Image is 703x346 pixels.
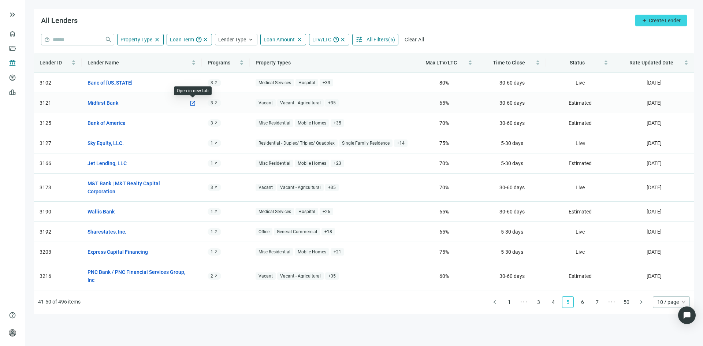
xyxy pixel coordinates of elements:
a: 3 [533,297,544,308]
span: Medical Services [256,208,294,216]
span: keyboard_double_arrow_right [8,10,17,19]
span: 3 [211,100,213,106]
li: Next Page [635,296,647,308]
span: + 14 [394,139,408,147]
span: arrow_outward [214,161,218,165]
span: Live [576,249,585,255]
span: [DATE] [647,80,662,86]
span: 3 [211,185,213,190]
td: 30-60 days [478,174,546,202]
span: close [202,36,209,43]
li: 6 [577,296,588,308]
button: right [635,296,647,308]
span: help [44,37,50,42]
span: Mobile Homes [295,248,329,256]
span: account_balance [9,59,14,67]
span: Estimated [569,273,592,279]
span: Lender ID [40,60,62,66]
span: All Lenders [41,16,78,25]
span: 3 [211,80,213,86]
div: Page Size [653,296,690,308]
span: arrow_outward [214,250,218,254]
td: 3102 [34,73,82,93]
td: 3192 [34,222,82,242]
span: [DATE] [647,273,662,279]
span: help [333,36,339,43]
li: 7 [591,296,603,308]
td: 5-30 days [478,222,546,242]
a: M&T Bank | M&T Realty Capital Corporation [88,179,189,196]
span: ••• [518,296,530,308]
span: General Commercial [274,228,320,236]
span: help [9,312,16,319]
span: Office [256,228,272,236]
span: arrow_outward [214,141,218,145]
span: Lender Name [88,60,119,66]
button: addCreate Lender [635,15,687,26]
span: + 33 [320,79,333,87]
span: [DATE] [647,209,662,215]
button: tuneAll Filters(6) [352,34,398,45]
a: Bank of America [88,119,126,127]
span: Residential - Duplex/ Triplex/ Quadplex [256,139,338,147]
a: Banc of [US_STATE] [88,79,133,87]
span: 3 [211,120,213,126]
span: 70 % [439,120,449,126]
span: Estimated [569,209,592,215]
span: Hospital [295,79,318,87]
span: Vacant [256,272,276,280]
span: arrow_outward [214,101,218,105]
a: Jet Lending, LLC [88,159,127,167]
td: 3166 [34,153,82,174]
a: Wallis Bank [88,208,115,216]
span: close [154,36,160,43]
span: Estimated [569,120,592,126]
span: Rate Updated Date [629,60,673,66]
span: + 23 [331,160,344,167]
span: 70 % [439,185,449,190]
span: Mobile Homes [295,160,329,167]
td: 3125 [34,113,82,133]
td: 5-30 days [478,153,546,174]
span: + 35 [325,184,339,191]
td: 3216 [34,262,82,290]
td: 30-60 days [478,113,546,133]
a: PNC Bank / PNC Financial Services Group, Inc [88,268,189,284]
a: 50 [621,297,632,308]
td: 30-60 days [478,73,546,93]
span: Loan Term [170,37,194,42]
span: Misc Residential [256,119,293,127]
span: Estimated [569,100,592,106]
span: 60 % [439,273,449,279]
span: 2 [211,273,213,279]
span: [DATE] [647,249,662,255]
span: tune [356,36,363,43]
span: [DATE] [647,140,662,146]
span: Property Types [256,60,291,66]
li: 3 [533,296,544,308]
span: + 21 [331,248,344,256]
span: 65 % [439,229,449,235]
li: 1 [503,296,515,308]
td: 30-60 days [478,93,546,113]
a: open_in_new [189,100,196,108]
span: Max LTV/LTC [425,60,457,66]
span: Live [576,229,585,235]
span: arrow_outward [214,185,218,190]
a: Express Capital Financing [88,248,148,256]
td: 3190 [34,202,82,222]
span: 1 [211,160,213,166]
span: add [641,18,647,23]
span: 1 [211,140,213,146]
a: 5 [562,297,573,308]
li: 4 [547,296,559,308]
span: Estimated [569,160,592,166]
span: 10 / page [657,297,685,308]
span: 75 % [439,140,449,146]
span: [DATE] [647,160,662,166]
a: Midfirst Bank [88,99,118,107]
span: Vacant - Agricultural [277,184,324,191]
span: left [492,300,497,304]
span: Status [570,60,585,66]
span: Live [576,140,585,146]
